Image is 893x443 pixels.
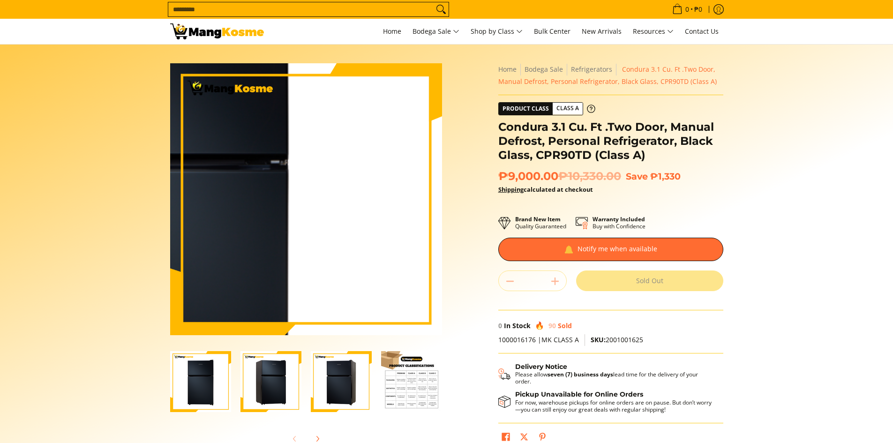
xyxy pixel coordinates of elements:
[529,19,575,44] a: Bulk Center
[684,6,690,13] span: 0
[498,185,593,194] strong: calculated at checkout
[413,26,459,38] span: Bodega Sale
[515,390,643,398] strong: Pickup Unavailable for Online Orders
[498,65,517,74] a: Home
[498,65,717,86] span: Condura 3.1 Cu. Ft .Two Door, Manual Defrost, Personal Refrigerator, Black Glass, CPR90TD (Class A)
[628,19,678,44] a: Resources
[311,351,372,412] img: Condura 3.1 Cu. Ft .Two Door, Manual Defrost, Personal Refrigerator, Black Glass, CPR90TD (Class ...
[408,19,464,44] a: Bodega Sale
[170,351,231,412] img: Condura 3.1 Cu. Ft .Two Door, Manual Defrost, Personal Refrigerator, Black Glass, CPR90TD (Class ...
[558,169,621,183] del: ₱10,330.00
[582,27,622,36] span: New Arrivals
[498,335,579,344] span: 1000016176 |MK CLASS A
[571,65,612,74] a: Refrigerators
[498,169,621,183] span: ₱9,000.00
[593,216,645,230] p: Buy with Confidence
[498,102,595,115] a: Product Class Class A
[170,23,264,39] img: Condura 3.1 Cu. Ft .Two Door, Manual Defrost, Personal Refrigerator, B | Mang Kosme
[515,371,714,385] p: Please allow lead time for the delivery of your order.
[381,351,442,412] img: Condura 3.1 Cu. Ft .Two Door, Manual Defrost, Personal Refrigerator, Black Glass, CPR90TD (Class ...
[591,335,606,344] span: SKU:
[498,63,723,88] nav: Breadcrumbs
[534,27,570,36] span: Bulk Center
[378,19,406,44] a: Home
[669,4,705,15] span: •
[515,362,567,371] strong: Delivery Notice
[515,215,561,223] strong: Brand New Item
[548,370,613,378] strong: seven (7) business days
[383,27,401,36] span: Home
[466,19,527,44] a: Shop by Class
[633,26,674,38] span: Resources
[515,216,566,230] p: Quality Guaranteed
[434,2,449,16] button: Search
[170,63,442,335] img: Condura 3.1 Cu. Ft .Two Door, Manual Defrost, Personal Refrigerator, Black Glass, CPR90TD (Class A)
[525,65,563,74] a: Bodega Sale
[685,27,719,36] span: Contact Us
[553,103,583,114] span: Class A
[548,321,556,330] span: 90
[240,351,301,412] img: Condura 3.1 Cu. Ft .Two Door, Manual Defrost, Personal Refrigerator, Black Glass, CPR90TD (Class ...
[626,171,648,182] span: Save
[504,321,531,330] span: In Stock
[498,363,714,385] button: Shipping & Delivery
[498,120,723,162] h1: Condura 3.1 Cu. Ft .Two Door, Manual Defrost, Personal Refrigerator, Black Glass, CPR90TD (Class A)
[515,399,714,413] p: For now, warehouse pickups for online orders are on pause. But don’t worry—you can still enjoy ou...
[650,171,681,182] span: ₱1,330
[471,26,523,38] span: Shop by Class
[273,19,723,44] nav: Main Menu
[591,335,643,344] span: 2001001625
[558,321,572,330] span: Sold
[499,103,553,115] span: Product Class
[498,321,502,330] span: 0
[680,19,723,44] a: Contact Us
[577,19,626,44] a: New Arrivals
[593,215,645,223] strong: Warranty Included
[693,6,704,13] span: ₱0
[498,185,524,194] a: Shipping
